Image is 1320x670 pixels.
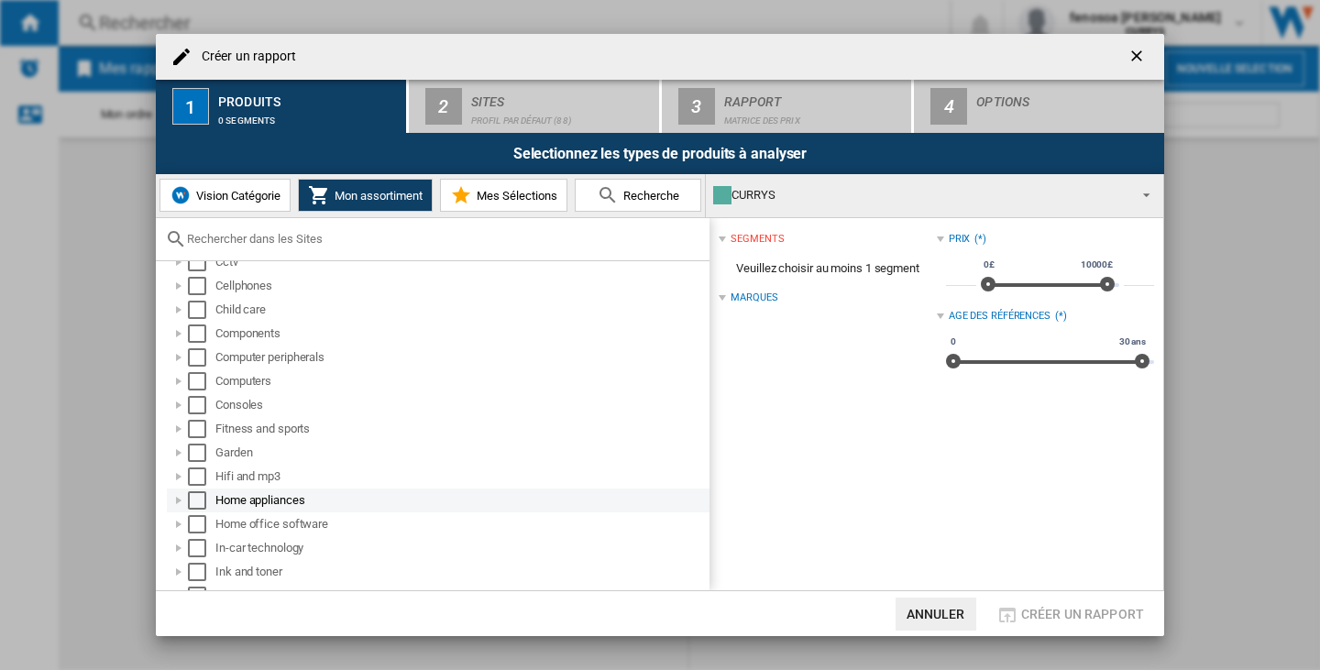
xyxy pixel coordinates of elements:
div: 3 [678,88,715,125]
div: Matrice des prix [724,106,905,126]
button: Mes Sélections [440,179,567,212]
div: Cctv [215,253,707,271]
ng-md-icon: getI18NText('BUTTONS.CLOSE_DIALOG') [1127,47,1149,69]
div: CURRYS [713,182,1127,208]
div: Consoles [215,396,707,414]
div: Computer peripherals [215,348,707,367]
button: Annuler [896,598,976,631]
button: 1 Produits 0 segments [156,80,408,133]
div: Produits [218,87,399,106]
button: Recherche [575,179,701,212]
div: Hifi and mp3 [215,467,707,486]
span: 0 [948,335,959,349]
div: Fitness and sports [215,420,707,438]
span: Mes Sélections [472,189,557,203]
div: Garden [215,444,707,462]
button: getI18NText('BUTTONS.CLOSE_DIALOG') [1120,38,1157,75]
div: Home appliances [215,491,707,510]
button: Mon assortiment [298,179,433,212]
div: 2 [425,88,462,125]
div: 0 segments [218,106,399,126]
md-checkbox: Select [188,539,215,557]
span: 0£ [981,258,997,272]
div: Sites [471,87,652,106]
md-checkbox: Select [188,420,215,438]
div: Home office software [215,515,707,533]
md-checkbox: Select [188,444,215,462]
span: Créer un rapport [1021,607,1144,621]
span: Veuillez choisir au moins 1 segment [719,251,936,286]
div: Rapport [724,87,905,106]
span: Recherche [619,189,679,203]
img: wiser-icon-blue.png [170,184,192,206]
div: Marques [731,291,777,305]
md-checkbox: Select [188,301,215,319]
button: Vision Catégorie [159,179,291,212]
md-checkbox: Select [188,277,215,295]
div: In-car technology [215,539,707,557]
button: 4 Options [914,80,1164,133]
div: Ink and toner [215,563,707,581]
span: Vision Catégorie [192,189,280,203]
button: Créer un rapport [991,598,1149,631]
div: Profil par défaut (88) [471,106,652,126]
div: Selectionnez les types de produits à analyser [156,133,1164,174]
md-checkbox: Select [188,587,215,605]
md-checkbox: Select [188,396,215,414]
button: 3 Rapport Matrice des prix [662,80,914,133]
div: Components [215,324,707,343]
div: Kitchen [215,587,707,605]
div: segments [731,232,784,247]
div: Cellphones [215,277,707,295]
input: Rechercher dans les Sites [187,232,700,246]
span: 30 ans [1116,335,1149,349]
md-checkbox: Select [188,563,215,581]
md-checkbox: Select [188,324,215,343]
div: Age des références [949,309,1050,324]
md-checkbox: Select [188,253,215,271]
md-checkbox: Select [188,491,215,510]
button: 2 Sites Profil par défaut (88) [409,80,661,133]
div: Prix [949,232,971,247]
h4: Créer un rapport [192,48,297,66]
md-checkbox: Select [188,372,215,390]
div: 1 [172,88,209,125]
div: Computers [215,372,707,390]
md-checkbox: Select [188,348,215,367]
md-checkbox: Select [188,467,215,486]
div: Options [976,87,1157,106]
div: Child care [215,301,707,319]
md-checkbox: Select [188,515,215,533]
div: 4 [930,88,967,125]
span: 10000£ [1078,258,1116,272]
span: Mon assortiment [330,189,423,203]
